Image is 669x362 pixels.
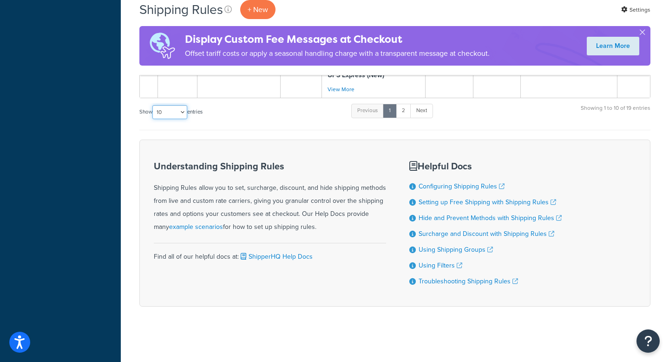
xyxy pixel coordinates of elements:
[139,26,185,66] img: duties-banner-06bc72dcb5fe05cb3f9472aba00be2ae8eb53ab6f0d8bb03d382ba314ac3c341.png
[419,229,554,239] a: Surcharge and Discount with Shipping Rules
[351,104,384,118] a: Previous
[328,85,354,94] a: View More
[154,161,386,234] div: Shipping Rules allow you to set, surcharge, discount, and hide shipping methods from live and cus...
[581,103,650,123] div: Showing 1 to 10 of 19 entries
[169,222,223,232] a: example scenarios
[185,47,490,60] p: Offset tariff costs or apply a seasonal handling charge with a transparent message at checkout.
[636,329,660,353] button: Open Resource Center
[419,181,505,191] a: Configuring Shipping Rules
[383,104,397,118] a: 1
[154,161,386,171] h3: Understanding Shipping Rules
[419,245,493,255] a: Using Shipping Groups
[419,276,518,286] a: Troubleshooting Shipping Rules
[239,252,313,261] a: ShipperHQ Help Docs
[152,105,187,119] select: Showentries
[139,0,223,19] h1: Shipping Rules
[185,32,490,47] h4: Display Custom Fee Messages at Checkout
[410,104,433,118] a: Next
[419,213,562,223] a: Hide and Prevent Methods with Shipping Rules
[419,261,462,270] a: Using Filters
[396,104,411,118] a: 2
[409,161,562,171] h3: Helpful Docs
[419,197,556,207] a: Setting up Free Shipping with Shipping Rules
[587,37,639,55] a: Learn More
[154,243,386,263] div: Find all of our helpful docs at:
[621,3,650,16] a: Settings
[139,105,203,119] label: Show entries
